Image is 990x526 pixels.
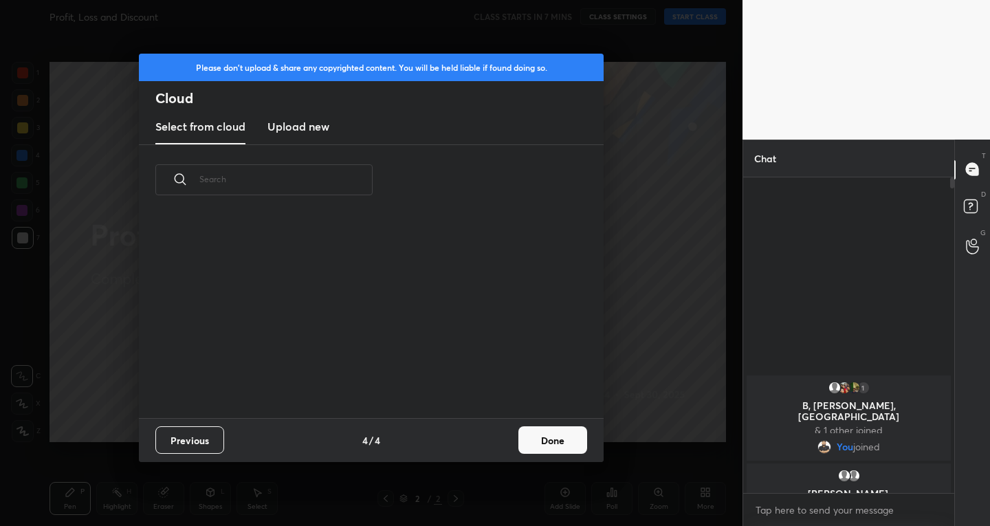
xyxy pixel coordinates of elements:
[743,373,954,494] div: grid
[755,488,943,510] p: [PERSON_NAME], [PERSON_NAME]
[155,118,245,135] h3: Select from cloud
[755,400,943,422] p: B, [PERSON_NAME], [GEOGRAPHIC_DATA]
[828,381,841,395] img: default.png
[518,426,587,454] button: Done
[981,189,986,199] p: D
[857,381,870,395] div: 1
[853,441,880,452] span: joined
[837,469,851,483] img: default.png
[155,89,604,107] h2: Cloud
[847,469,861,483] img: default.png
[155,426,224,454] button: Previous
[139,54,604,81] div: Please don't upload & share any copyrighted content. You will be held liable if found doing so.
[199,150,373,208] input: Search
[369,433,373,448] h4: /
[847,381,861,395] img: d8291dd1f779437188234d09d8eea641.jpg
[755,425,943,436] p: & 1 other joined
[837,381,851,395] img: 3
[362,433,368,448] h4: 4
[982,151,986,161] p: T
[375,433,380,448] h4: 4
[267,118,329,135] h3: Upload new
[837,441,853,452] span: You
[980,228,986,238] p: G
[139,211,587,418] div: grid
[817,440,831,454] img: eb572a6c184c4c0488efe4485259b19d.jpg
[743,140,787,177] p: Chat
